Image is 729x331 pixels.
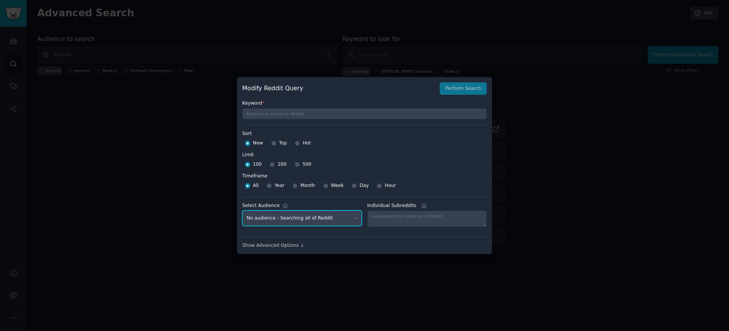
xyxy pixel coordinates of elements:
[331,182,344,189] span: Week
[253,140,263,147] span: New
[360,182,369,189] span: Day
[242,152,254,158] div: Limit
[253,161,262,168] span: 100
[279,140,287,147] span: Top
[278,161,286,168] span: 200
[242,170,487,180] label: Timeframe
[242,202,280,209] div: Select Audience
[242,242,487,249] div: Show Advanced Options ↓
[242,130,487,137] label: Sort
[253,182,259,189] span: All
[303,161,311,168] span: 500
[275,182,284,189] span: Year
[303,140,311,147] span: Hot
[242,108,487,119] input: Keyword to search on Reddit
[242,84,436,93] h2: Modify Reddit Query
[385,182,396,189] span: Hour
[242,100,487,107] label: Keyword
[367,202,487,209] label: Individual Subreddits
[300,182,315,189] span: Month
